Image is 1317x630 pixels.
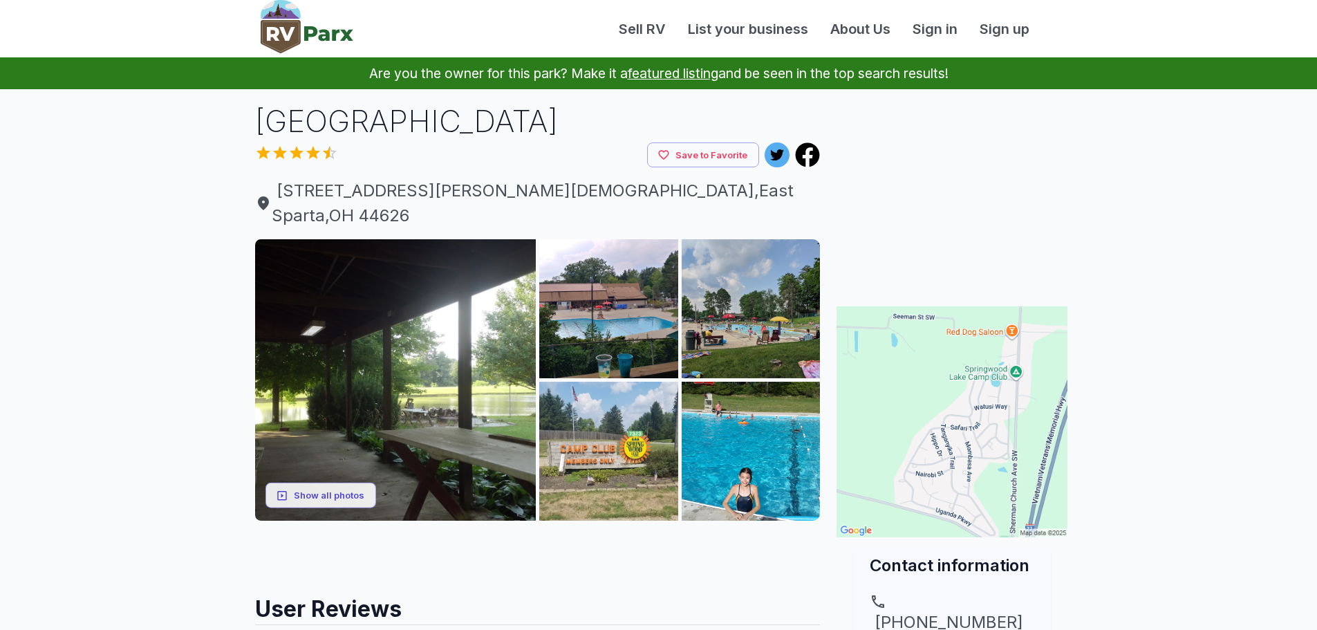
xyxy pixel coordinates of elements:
img: AAcXr8q4-Vjpbv87TSVgRGHkDq7w_a-_0QUtLkzfyjPBaRXZFS8bNkKru_aDsl4QcXwIPpQfRteG1pxM4ChtAtf1VhJGlu-1f... [539,382,678,521]
button: Save to Favorite [647,142,759,168]
h2: User Reviews [255,583,821,624]
img: Map for Springwood Lake Camp Club [837,306,1067,537]
a: List your business [677,19,819,39]
img: AAcXr8pV0Q8sAYXSbmWyiw1Dc7Chb1Ly5mEM15gshpaY1DJ8af-4fwlcl0xYVlLpuNdKHj7k2l_axqkqqtpyxr8TRY2GDDsec... [255,239,536,521]
p: Are you the owner for this park? Make it a and be seen in the top search results! [17,57,1300,89]
a: Sign in [902,19,969,39]
iframe: Advertisement [837,100,1067,273]
h1: [GEOGRAPHIC_DATA] [255,100,821,142]
button: Show all photos [265,483,376,508]
a: About Us [819,19,902,39]
img: AAcXr8pxSww9vByP0gOIG_VQzDY0qGOLBR14lAvz3_i13nGxfN2irZHpmsqUomdkiL-7T1lWaGcbmhtfqSPPXYpgXS8Nv2Wvf... [682,239,821,378]
a: Sell RV [608,19,677,39]
img: AAcXr8oq06-xCA6JNyh8UBWAG1YMPhJFIYvHo4v6g0rrvUiaki8wpqANkFkkMeEm07xfSxDw0UyJB6ETzvu1dbEnMNc9rypAQ... [539,239,678,378]
a: [STREET_ADDRESS][PERSON_NAME][DEMOGRAPHIC_DATA],East Sparta,OH 44626 [255,178,821,228]
a: featured listing [628,65,718,82]
a: Sign up [969,19,1040,39]
img: AAcXr8rrXhiVibzWBzXBlagj_CnHFqFadf1nLQWnw1dQLHB_rzD0Vk0mlF0UWSMyfVvRQ4Oip_3972nK8Ezte0lpqK_d8v909... [682,382,821,521]
iframe: Advertisement [255,521,821,583]
h2: Contact information [870,554,1034,577]
span: [STREET_ADDRESS][PERSON_NAME][DEMOGRAPHIC_DATA] , East Sparta , OH 44626 [255,178,821,228]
